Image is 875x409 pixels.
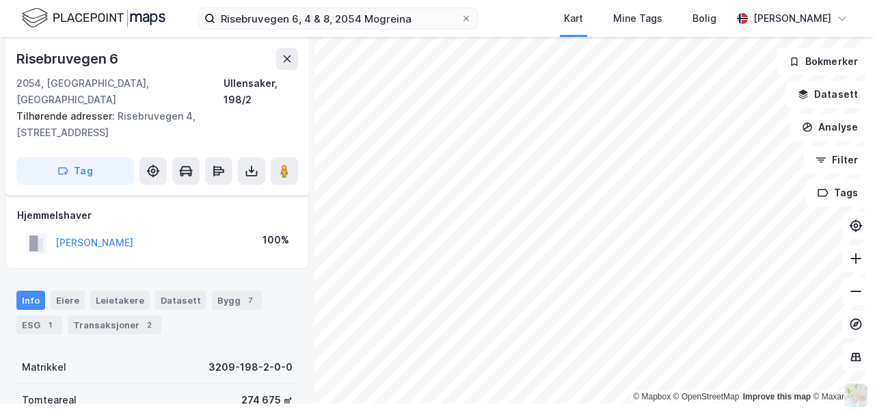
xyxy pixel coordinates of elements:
[16,108,287,141] div: Risebruvegen 4, [STREET_ADDRESS]
[807,343,875,409] iframe: Chat Widget
[753,10,831,27] div: [PERSON_NAME]
[807,343,875,409] div: Kontrollprogram for chat
[43,318,57,332] div: 1
[90,291,150,310] div: Leietakere
[777,48,870,75] button: Bokmerker
[22,6,165,30] img: logo.f888ab2527a4732fd821a326f86c7f29.svg
[692,10,716,27] div: Bolig
[17,207,297,224] div: Hjemmelshaver
[16,291,45,310] div: Info
[16,110,118,122] span: Tilhørende adresser:
[613,10,662,27] div: Mine Tags
[243,293,257,307] div: 7
[22,359,66,375] div: Matrikkel
[806,179,870,207] button: Tags
[68,315,161,334] div: Transaksjoner
[16,75,224,108] div: 2054, [GEOGRAPHIC_DATA], [GEOGRAPHIC_DATA]
[241,392,293,408] div: 274 675 ㎡
[155,291,206,310] div: Datasett
[790,114,870,141] button: Analyse
[743,392,811,401] a: Improve this map
[51,291,85,310] div: Eiere
[786,81,870,108] button: Datasett
[804,146,870,174] button: Filter
[16,315,62,334] div: ESG
[633,392,671,401] a: Mapbox
[215,8,461,29] input: Søk på adresse, matrikkel, gårdeiere, leietakere eller personer
[564,10,583,27] div: Kart
[208,359,293,375] div: 3209-198-2-0-0
[212,291,262,310] div: Bygg
[22,392,77,408] div: Tomteareal
[16,157,134,185] button: Tag
[142,318,156,332] div: 2
[224,75,298,108] div: Ullensaker, 198/2
[16,48,121,70] div: Risebruvegen 6
[262,232,289,248] div: 100%
[673,392,740,401] a: OpenStreetMap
